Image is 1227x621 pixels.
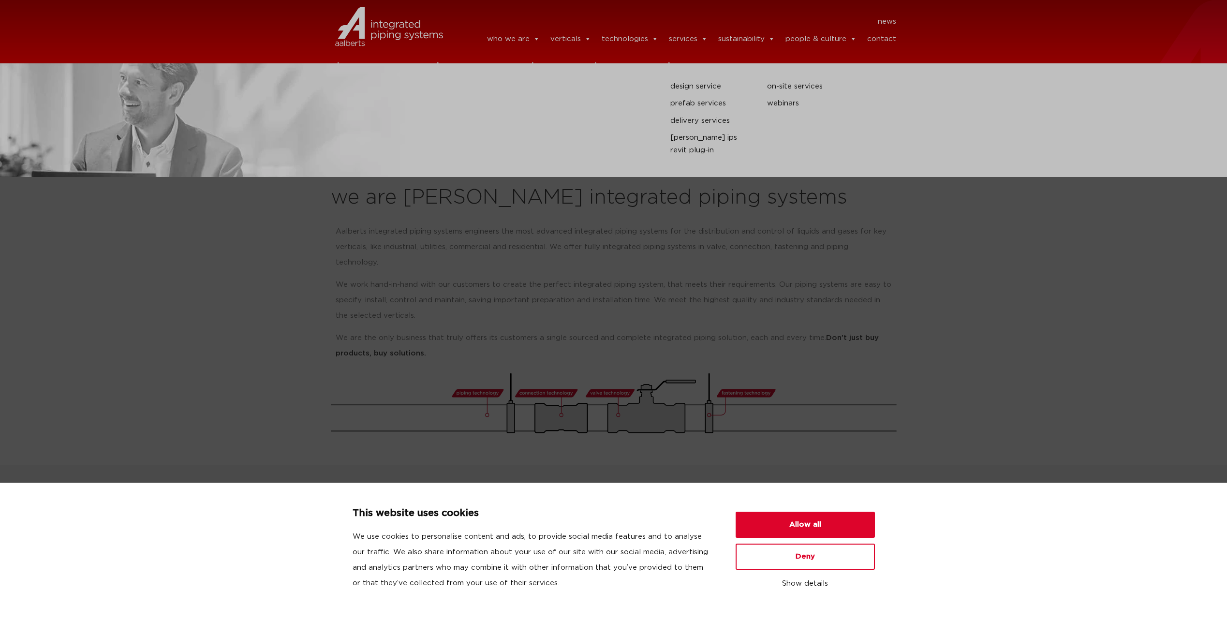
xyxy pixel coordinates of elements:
[487,30,540,49] a: who we are
[336,277,892,324] p: We work hand-in-hand with our customers to create the perfect integrated piping system, that meet...
[670,115,753,127] a: delivery services
[353,506,712,521] p: This website uses cookies
[736,576,875,592] button: Show details
[767,97,849,110] a: webinars
[336,330,892,361] p: We are the only business that truly offers its customers a single sourced and complete integrated...
[458,14,897,30] nav: Menu
[718,30,775,49] a: sustainability
[670,97,753,110] a: prefab services
[602,30,658,49] a: technologies
[336,224,892,270] p: Aalberts integrated piping systems engineers the most advanced integrated piping systems for the ...
[785,30,857,49] a: people & culture
[331,186,897,209] h2: we are [PERSON_NAME] integrated piping systems
[867,30,896,49] a: contact
[767,80,849,93] a: on-site services
[550,30,591,49] a: verticals
[670,132,753,156] a: [PERSON_NAME] IPS Revit plug-in
[736,544,875,570] button: Deny
[353,529,712,591] p: We use cookies to personalise content and ads, to provide social media features and to analyse ou...
[670,80,753,93] a: design service
[878,14,896,30] a: news
[669,30,708,49] a: services
[736,512,875,538] button: Allow all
